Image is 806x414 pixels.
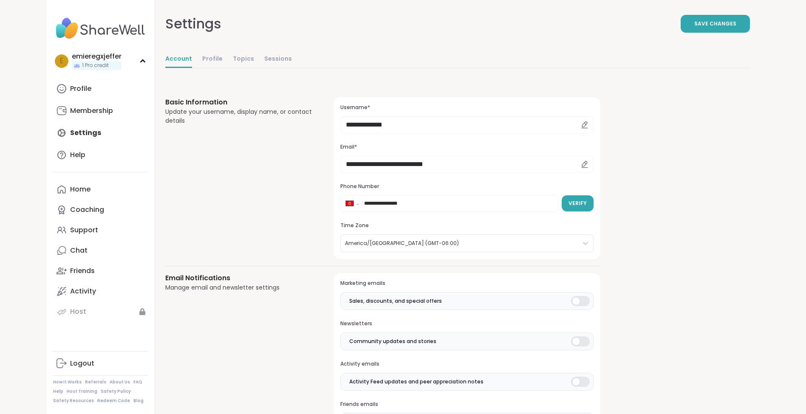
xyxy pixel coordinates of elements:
div: Friends [70,266,95,276]
h3: Activity emails [340,360,593,368]
div: Support [70,225,98,235]
div: emieregxjeffer [72,52,122,61]
h3: Email* [340,144,593,151]
button: Save Changes [681,15,750,33]
a: Safety Resources [53,398,94,404]
a: Redeem Code [97,398,130,404]
a: Referrals [85,379,106,385]
div: Logout [70,359,94,368]
span: Sales, discounts, and special offers [349,297,442,305]
a: Help [53,145,148,165]
a: Friends [53,261,148,281]
span: Verify [568,200,587,207]
a: Sessions [264,51,292,68]
div: Membership [70,106,113,115]
h3: Email Notifications [165,273,314,283]
a: Support [53,220,148,240]
span: Community updates and stories [349,338,436,345]
a: Blog [133,398,144,404]
a: Home [53,179,148,200]
div: Profile [70,84,91,93]
h3: Time Zone [340,222,593,229]
a: Profile [202,51,223,68]
span: e [60,56,63,67]
div: Chat [70,246,88,255]
div: Host [70,307,86,316]
span: Activity Feed updates and peer appreciation notes [349,378,484,386]
div: Manage email and newsletter settings [165,283,314,292]
div: Help [70,150,85,160]
h3: Marketing emails [340,280,593,287]
a: About Us [110,379,130,385]
h3: Newsletters [340,320,593,327]
a: Chat [53,240,148,261]
a: Membership [53,101,148,121]
a: Profile [53,79,148,99]
a: Coaching [53,200,148,220]
a: Activity [53,281,148,301]
div: Home [70,185,90,194]
div: Settings [165,14,221,34]
a: Host [53,301,148,322]
a: Help [53,389,63,394]
h3: Friends emails [340,401,593,408]
a: Logout [53,353,148,374]
h3: Username* [340,104,593,111]
a: Account [165,51,192,68]
div: Update your username, display name, or contact details [165,107,314,125]
a: FAQ [133,379,142,385]
a: Topics [233,51,254,68]
div: Activity [70,287,96,296]
a: How It Works [53,379,82,385]
span: Save Changes [694,20,736,28]
h3: Basic Information [165,97,314,107]
span: 1 Pro credit [82,62,109,69]
a: Host Training [67,389,97,394]
img: ShareWell Nav Logo [53,14,148,43]
h3: Phone Number [340,183,593,190]
button: Verify [562,195,594,211]
div: Coaching [70,205,104,214]
a: Safety Policy [101,389,131,394]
